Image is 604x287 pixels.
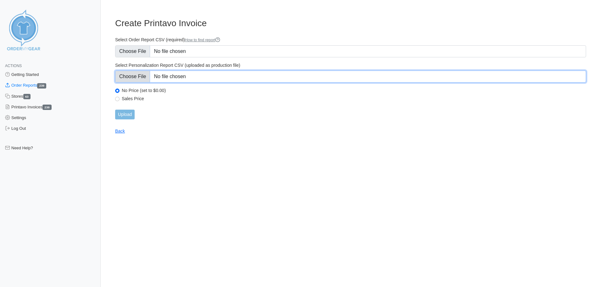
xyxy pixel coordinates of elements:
[5,64,22,68] span: Actions
[115,110,135,119] input: Upload
[115,18,586,29] h3: Create Printavo Invoice
[115,62,586,68] label: Select Personalization Report CSV (uploaded as production file)
[122,96,586,101] label: Sales Price
[23,94,31,99] span: 63
[122,88,586,93] label: No Price (set to $0.00)
[37,83,46,89] span: 239
[42,105,52,110] span: 238
[115,37,586,43] label: Select Order Report CSV (required)
[115,129,125,134] a: Back
[185,38,221,42] a: How to find report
